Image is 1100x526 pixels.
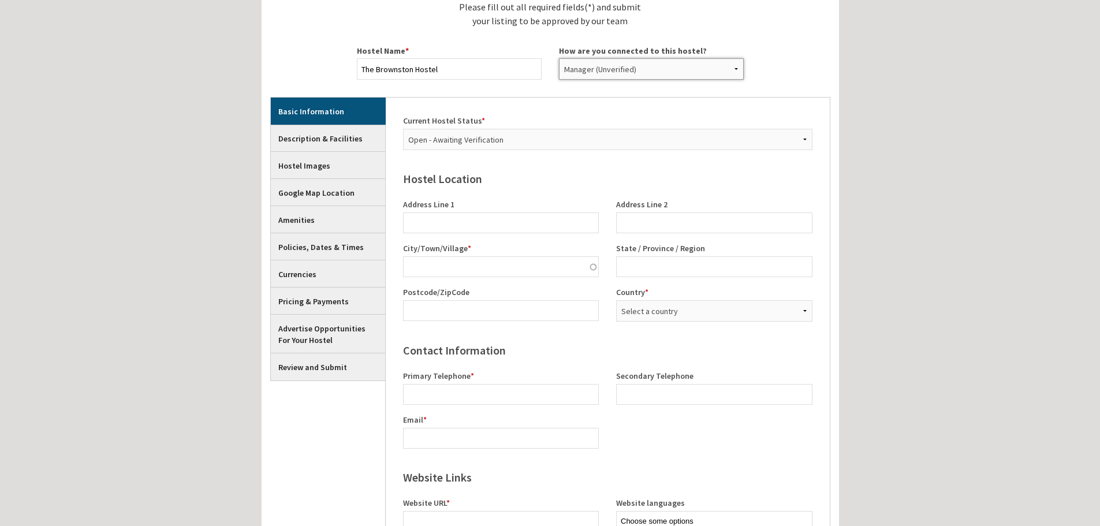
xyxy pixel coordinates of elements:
[482,115,485,126] span: This field is required.
[271,125,385,151] a: Description & Facilities
[403,414,599,426] label: Email
[271,353,385,380] a: Review and Submit
[616,497,812,509] label: Website languages
[616,199,812,211] label: Address Line 2
[405,46,409,56] span: This field is required.
[394,171,821,187] h5: Hostel Location
[559,45,744,57] label: How are you connected to this hostel?
[271,206,385,233] a: Amenities
[394,342,821,359] h5: Contact Information
[403,370,599,382] label: Primary Telephone
[403,243,599,255] label: City/Town/Village
[403,497,599,509] label: Website URL
[403,199,599,211] label: Address Line 1
[645,287,648,297] span: This field is required.
[468,243,471,253] span: This field is required.
[271,260,385,287] a: Currencies
[616,370,812,382] label: Secondary Telephone
[271,233,385,260] a: Policies, Dates & Times
[616,286,812,299] label: Country
[403,286,599,299] label: Postcode/ZipCode
[403,115,812,127] label: Current Hostel Status
[471,371,474,381] span: This field is required.
[271,179,385,206] a: Google Map Location
[271,152,385,178] a: Hostel Images
[616,243,812,255] label: State / Province / Region
[446,498,450,508] span: This field is required.
[271,288,385,314] a: Pricing & Payments
[394,469,821,486] h5: Website Links
[423,415,427,425] span: This field is required.
[271,98,386,124] a: Basic Information
[271,315,385,353] a: Advertise OpportunitiesFor Your Hostel
[357,45,542,57] label: Hostel Name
